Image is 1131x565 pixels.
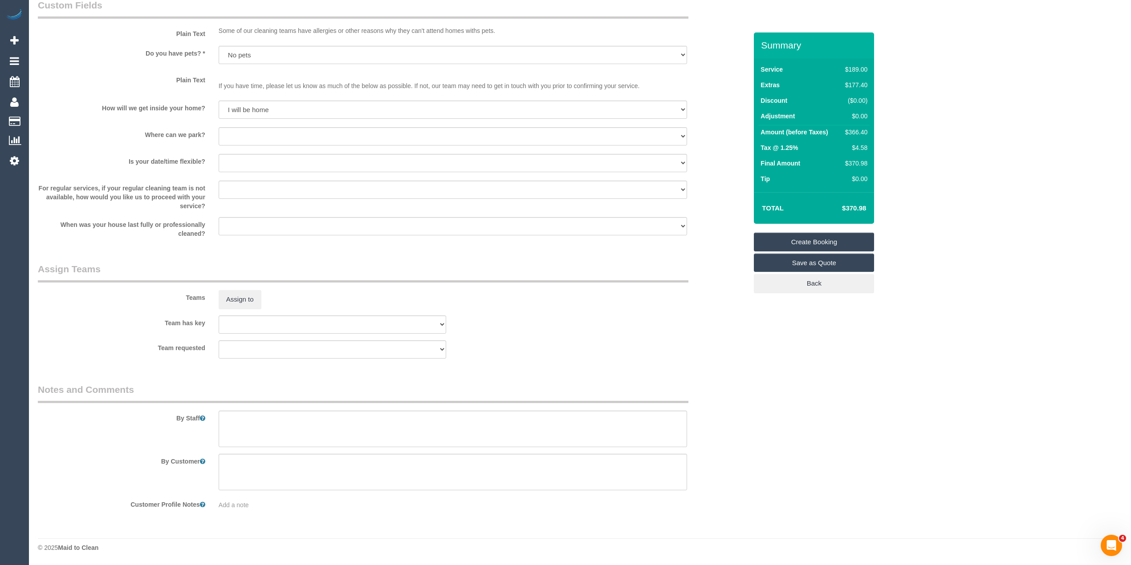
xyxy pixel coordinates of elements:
h4: $370.98 [815,205,866,212]
h3: Summary [761,40,870,50]
label: By Staff [31,411,212,423]
strong: Total [762,204,784,212]
span: 4 [1119,535,1126,542]
legend: Notes and Comments [38,383,688,403]
label: Is your date/time flexible? [31,154,212,166]
a: Create Booking [754,233,874,251]
label: Team has key [31,315,212,327]
div: © 2025 [38,543,1122,552]
a: Back [754,274,874,293]
label: Service [761,65,783,74]
label: Teams [31,290,212,302]
label: Amount (before Taxes) [761,128,828,137]
div: $0.00 [842,112,867,121]
label: For regular services, if your regular cleaning team is not available, how would you like us to pr... [31,181,212,210]
span: Add a note [219,501,249,508]
div: $0.00 [842,174,867,183]
label: By Customer [31,454,212,466]
label: Customer Profile Notes [31,497,212,509]
label: Do you have pets? * [31,46,212,58]
img: Automaid Logo [5,9,23,21]
label: Discount [761,96,787,105]
label: Plain Text [31,26,212,38]
div: $189.00 [842,65,867,74]
p: If you have time, please let us know as much of the below as possible. If not, our team may need ... [219,73,687,90]
button: Assign to [219,290,261,309]
div: $366.40 [842,128,867,137]
label: When was your house last fully or professionally cleaned? [31,217,212,238]
div: $4.58 [842,143,867,152]
iframe: Intercom live chat [1101,535,1122,556]
p: Some of our cleaning teams have allergies or other reasons why they can't attend homes withs pets. [219,26,687,35]
div: $177.40 [842,81,867,89]
label: Adjustment [761,112,795,121]
label: Extras [761,81,780,89]
label: Final Amount [761,159,800,168]
div: $370.98 [842,159,867,168]
legend: Assign Teams [38,262,688,282]
strong: Maid to Clean [58,544,98,551]
label: Team requested [31,340,212,352]
div: ($0.00) [842,96,867,105]
label: Where can we park? [31,127,212,139]
label: Plain Text [31,73,212,85]
a: Save as Quote [754,254,874,272]
label: Tax @ 1.25% [761,143,798,152]
label: How will we get inside your home? [31,101,212,113]
label: Tip [761,174,770,183]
